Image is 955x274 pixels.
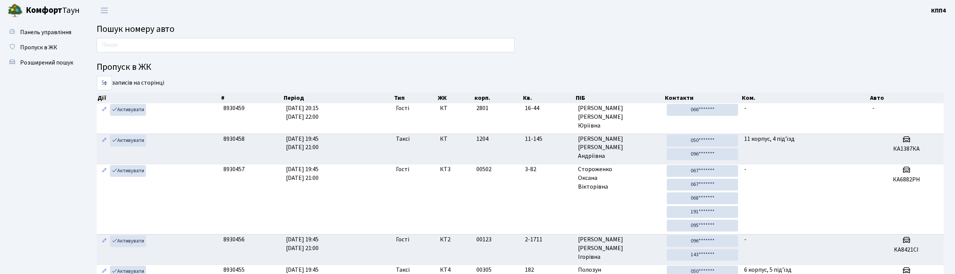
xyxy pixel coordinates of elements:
[437,93,473,103] th: ЖК
[20,28,71,36] span: Панель управління
[396,104,409,113] span: Гості
[286,235,319,252] span: [DATE] 19:45 [DATE] 21:00
[223,266,245,274] span: 8930455
[100,104,109,116] a: Редагувати
[525,165,572,174] span: 3-82
[4,25,80,40] a: Панель управління
[100,235,109,247] a: Редагувати
[744,235,746,244] span: -
[744,165,746,173] span: -
[110,104,146,116] a: Активувати
[931,6,946,15] a: КПП4
[525,104,572,113] span: 16-44
[97,38,515,52] input: Пошук
[664,93,741,103] th: Контакти
[20,43,57,52] span: Пропуск в ЖК
[744,135,795,143] span: 11 корпус, 4 під'їзд
[476,235,492,244] span: 00123
[872,104,875,112] span: -
[95,4,114,17] button: Переключити навігацію
[97,76,164,90] label: записів на сторінці
[440,235,470,244] span: КТ2
[97,93,220,103] th: Дії
[97,62,944,73] h4: Пропуск в ЖК
[4,55,80,70] a: Розширений пошук
[110,135,146,146] a: Активувати
[578,104,661,130] span: [PERSON_NAME] [PERSON_NAME] Юріївна
[396,235,409,244] span: Гості
[110,235,146,247] a: Активувати
[286,165,319,182] span: [DATE] 19:45 [DATE] 21:00
[872,246,941,254] h5: KA8421CI
[223,104,245,112] span: 8930459
[578,235,661,261] span: [PERSON_NAME] [PERSON_NAME] Ігорівна
[393,93,437,103] th: Тип
[100,135,109,146] a: Редагувати
[869,93,944,103] th: Авто
[223,235,245,244] span: 8930456
[440,104,470,113] span: КТ
[440,165,470,174] span: КТ3
[396,165,409,174] span: Гості
[396,135,410,143] span: Таксі
[476,104,488,112] span: 2801
[97,76,112,90] select: записів на сторінці
[575,93,664,103] th: ПІБ
[26,4,62,16] b: Комфорт
[440,135,470,143] span: КТ
[474,93,522,103] th: корп.
[4,40,80,55] a: Пропуск в ЖК
[283,93,393,103] th: Період
[525,235,572,244] span: 2-1711
[223,135,245,143] span: 8930458
[872,145,941,153] h5: КА1387КА
[220,93,283,103] th: #
[286,135,319,152] span: [DATE] 19:45 [DATE] 21:00
[476,135,488,143] span: 1204
[741,93,869,103] th: Ком.
[286,104,319,121] span: [DATE] 20:15 [DATE] 22:00
[110,165,146,177] a: Активувати
[525,135,572,143] span: 11-145
[97,22,174,36] span: Пошук номеру авто
[223,165,245,173] span: 8930457
[744,266,792,274] span: 6 корпус, 5 під'їзд
[522,93,575,103] th: Кв.
[744,104,746,112] span: -
[100,165,109,177] a: Редагувати
[476,266,492,274] span: 00305
[872,176,941,183] h5: КА6882РН
[578,135,661,161] span: [PERSON_NAME] [PERSON_NAME] Андріївна
[476,165,492,173] span: 00502
[8,3,23,18] img: logo.png
[20,58,73,67] span: Розширений пошук
[26,4,80,17] span: Таун
[578,165,661,191] span: Стороженко Оксана Вікторівна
